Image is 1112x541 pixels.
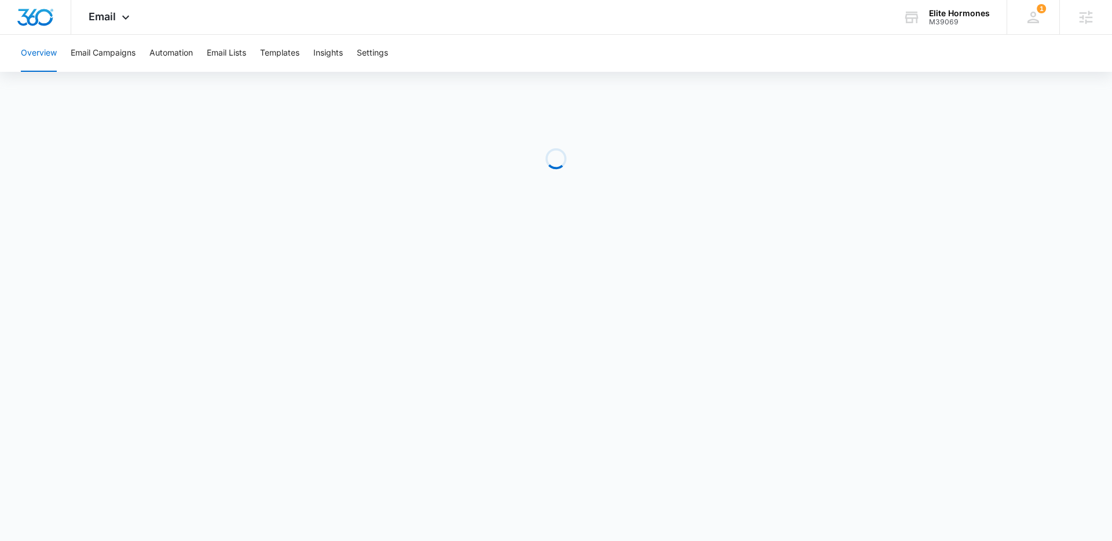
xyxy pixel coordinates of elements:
[929,9,990,18] div: account name
[260,35,299,72] button: Templates
[357,35,388,72] button: Settings
[929,18,990,26] div: account id
[1037,4,1046,13] span: 1
[207,35,246,72] button: Email Lists
[149,35,193,72] button: Automation
[71,35,136,72] button: Email Campaigns
[1037,4,1046,13] div: notifications count
[21,35,57,72] button: Overview
[313,35,343,72] button: Insights
[89,10,116,23] span: Email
